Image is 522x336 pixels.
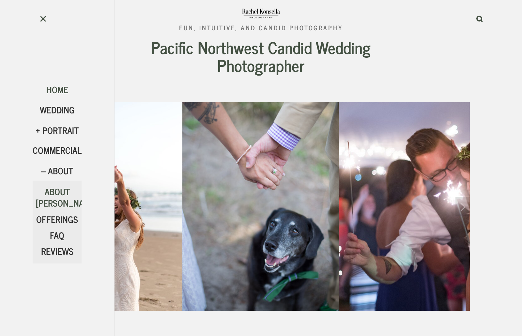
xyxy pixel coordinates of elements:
div: About [33,165,82,176]
a: Home [46,82,68,96]
a: Offerings [36,212,78,226]
a: About [PERSON_NAME] [36,184,97,210]
a: FAQ [50,228,64,242]
a: Wedding [40,103,75,117]
a: Commercial [33,143,82,157]
a: Reviews [41,244,73,258]
div: Portrait [33,125,82,136]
